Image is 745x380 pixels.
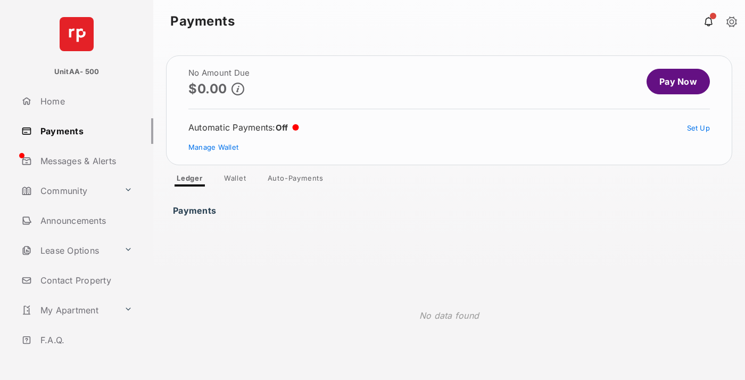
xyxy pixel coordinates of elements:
[188,143,238,151] a: Manage Wallet
[17,118,153,144] a: Payments
[17,297,120,323] a: My Apartment
[54,67,100,77] p: UnitAA- 500
[188,69,250,77] h2: No Amount Due
[17,178,120,204] a: Community
[170,15,235,28] strong: Payments
[17,148,153,174] a: Messages & Alerts
[168,174,211,187] a: Ledger
[173,206,219,210] h3: Payments
[17,208,153,233] a: Announcements
[259,174,332,187] a: Auto-Payments
[276,123,288,133] span: Off
[188,82,227,96] p: $0.00
[17,268,153,293] a: Contact Property
[17,88,153,114] a: Home
[17,238,120,263] a: Lease Options
[419,309,479,322] p: No data found
[687,124,710,132] a: Set Up
[60,17,94,51] img: svg+xml;base64,PHN2ZyB4bWxucz0iaHR0cDovL3d3dy53My5vcmcvMjAwMC9zdmciIHdpZHRoPSI2NCIgaGVpZ2h0PSI2NC...
[188,122,299,133] div: Automatic Payments :
[17,327,153,353] a: F.A.Q.
[216,174,255,187] a: Wallet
